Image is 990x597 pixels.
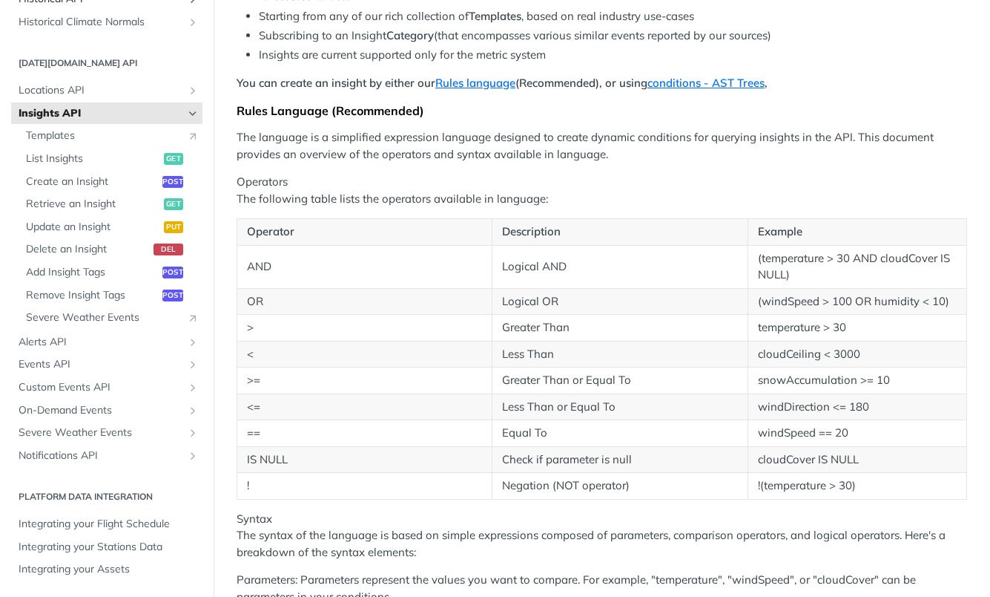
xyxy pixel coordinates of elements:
button: Show subpages for Historical Climate Normals [187,16,199,28]
td: Logical AND [492,245,748,288]
a: Retrieve an Insightget [19,193,202,215]
span: Events API [19,357,183,372]
li: Starting from any of our rich collection of , based on real industry use-cases [259,8,967,25]
a: Historical Climate NormalsShow subpages for Historical Climate Normals [11,11,202,33]
span: Create an Insight [26,174,159,189]
td: Negation (NOT operator) [492,473,748,500]
a: Add Insight Tagspost [19,261,202,284]
span: Integrating your Assets [19,562,199,577]
button: Show subpages for Events API [187,359,199,371]
p: The language is a simplified expression language designed to create dynamic conditions for queryi... [237,129,967,163]
span: Alerts API [19,335,183,350]
button: Show subpages for On-Demand Events [187,405,199,417]
span: Custom Events API [19,380,183,395]
span: Locations API [19,83,183,98]
td: (temperature > 30 AND cloudCover IS NULL) [748,245,966,288]
div: Rules Language (Recommended) [237,103,967,118]
span: Remove Insight Tags [26,288,159,303]
a: Locations APIShow subpages for Locations API [11,79,202,102]
li: Subscribing to an Insight (that encompasses various similar events reported by our sources) [259,27,967,45]
a: Custom Events APIShow subpages for Custom Events API [11,376,202,399]
span: Integrating your Stations Data [19,540,199,555]
a: Severe Weather EventsShow subpages for Severe Weather Events [11,422,202,444]
a: Events APIShow subpages for Events API [11,353,202,376]
a: Remove Insight Tagspost [19,284,202,307]
span: get [164,153,183,165]
td: Greater Than [492,315,748,342]
td: Less Than [492,341,748,368]
a: Integrating your Stations Data [11,536,202,558]
td: cloudCeiling < 3000 [748,341,966,368]
td: AND [237,245,492,288]
span: List Insights [26,151,160,166]
td: Less Than or Equal To [492,394,748,420]
a: Notifications APIShow subpages for Notifications API [11,445,202,467]
span: put [164,221,183,233]
a: List Insightsget [19,148,202,170]
a: Update an Insightput [19,216,202,238]
td: Logical OR [492,288,748,315]
span: Delete an Insight [26,242,150,257]
td: Greater Than or Equal To [492,368,748,394]
th: Operator [237,219,492,246]
i: Link [187,130,199,142]
span: Severe Weather Events [19,425,183,440]
td: Check if parameter is null [492,446,748,473]
a: TemplatesLink [19,125,202,147]
span: Retrieve an Insight [26,197,160,212]
button: Hide subpages for Insights API [187,108,199,120]
li: Insights are current supported only for the metric system [259,47,967,64]
a: Create an Insightpost [19,171,202,193]
button: Show subpages for Locations API [187,85,199,97]
td: ! [237,473,492,500]
a: Severe Weather EventsLink [19,307,202,329]
a: On-Demand EventsShow subpages for On-Demand Events [11,399,202,422]
button: Show subpages for Alerts API [187,336,199,348]
td: temperature > 30 [748,315,966,342]
span: del [154,244,183,255]
a: Alerts APIShow subpages for Alerts API [11,331,202,353]
span: Severe Weather Events [26,310,179,325]
th: Description [492,219,748,246]
td: Equal To [492,420,748,447]
td: windDirection <= 180 [748,394,966,420]
button: Show subpages for Custom Events API [187,382,199,394]
span: post [162,267,183,278]
td: snowAccumulation >= 10 [748,368,966,394]
p: Operators The following table lists the operators available in language: [237,174,967,207]
strong: Templates [469,9,521,23]
span: Templates [26,128,179,143]
td: > [237,315,492,342]
strong: You can create an insight by either our (Recommended), or using , [237,76,768,90]
i: Link [187,312,199,324]
td: >= [237,368,492,394]
td: == [237,420,492,447]
h2: Platform DATA integration [11,490,202,503]
button: Show subpages for Notifications API [187,450,199,462]
td: <= [237,394,492,420]
a: Integrating your Assets [11,558,202,581]
span: Add Insight Tags [26,265,159,280]
a: Delete an Insightdel [19,238,202,261]
td: windSpeed == 20 [748,420,966,447]
span: On-Demand Events [19,403,183,418]
span: Integrating your Flight Schedule [19,517,199,532]
a: conditions - AST Trees [647,76,765,90]
button: Show subpages for Severe Weather Events [187,427,199,439]
p: Syntax The syntax of the language is based on simple expressions composed of parameters, comparis... [237,511,967,561]
a: Integrating your Flight Schedule [11,513,202,535]
td: (windSpeed > 100 OR humidity < 10) [748,288,966,315]
th: Example [748,219,966,246]
strong: Category [386,28,434,42]
span: post [162,290,183,301]
td: !(temperature > 30) [748,473,966,500]
td: cloudCover IS NULL [748,446,966,473]
span: Update an Insight [26,220,160,235]
span: get [164,198,183,210]
a: Insights APIHide subpages for Insights API [11,102,202,125]
a: Rules language [435,76,515,90]
span: Insights API [19,106,183,121]
span: Notifications API [19,448,183,463]
span: post [162,176,183,188]
h2: [DATE][DOMAIN_NAME] API [11,56,202,70]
